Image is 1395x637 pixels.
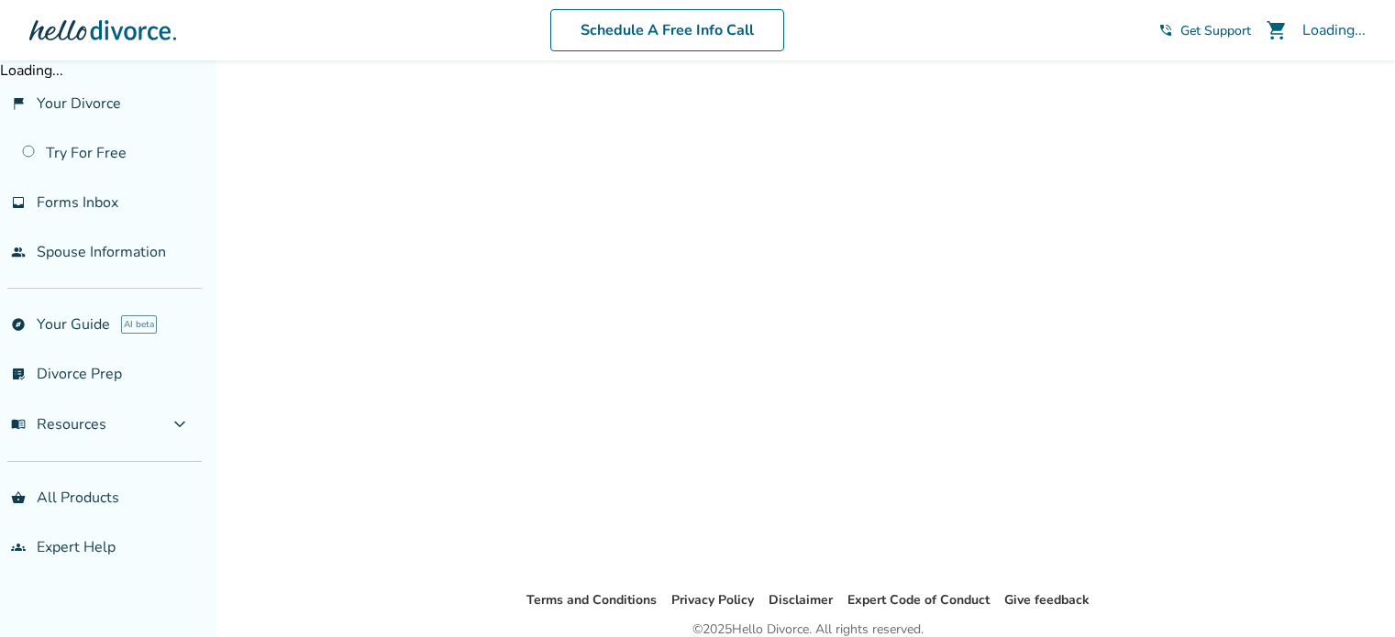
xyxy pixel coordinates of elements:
a: phone_in_talkGet Support [1158,22,1251,39]
span: expand_more [169,413,191,435]
span: menu_book [11,417,26,432]
span: phone_in_talk [1158,23,1173,38]
span: people [11,245,26,259]
span: AI beta [121,315,157,334]
a: Expert Code of Conduct [847,591,990,609]
span: list_alt_check [11,367,26,381]
span: shopping_basket [11,490,26,505]
a: Terms and Conditions [526,591,657,609]
li: Give feedback [1004,589,1090,611]
span: flag_2 [11,96,26,111]
span: Forms Inbox [37,192,118,213]
span: shopping_cart [1266,19,1288,41]
span: Get Support [1180,22,1251,39]
span: inbox [11,195,26,210]
li: Disclaimer [769,589,833,611]
a: Schedule A Free Info Call [550,9,784,51]
span: Resources [11,414,106,434]
div: Loading... [1302,20,1366,40]
span: groups [11,540,26,555]
a: Privacy Policy [671,591,754,609]
span: explore [11,317,26,332]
